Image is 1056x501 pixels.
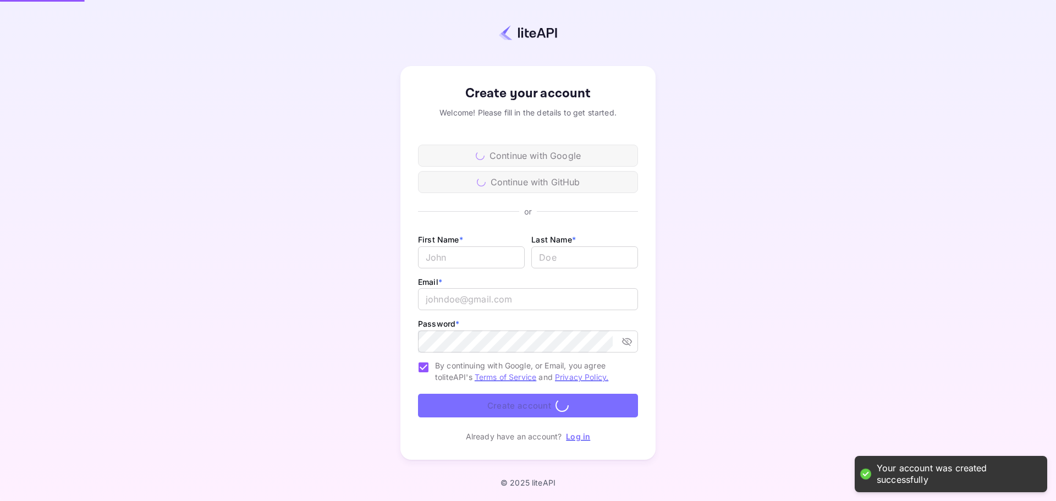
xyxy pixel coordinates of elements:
[418,319,459,328] label: Password
[418,84,638,103] div: Create your account
[418,107,638,118] div: Welcome! Please fill in the details to get started.
[418,235,463,244] label: First Name
[617,332,637,351] button: toggle password visibility
[877,463,1036,486] div: Your account was created successfully
[566,432,590,441] a: Log in
[418,288,638,310] input: johndoe@gmail.com
[418,171,638,193] div: Continue with GitHub
[501,478,555,487] p: © 2025 liteAPI
[466,431,562,442] p: Already have an account?
[531,246,638,268] input: Doe
[499,25,557,41] img: liteapi
[531,235,576,244] label: Last Name
[418,246,525,268] input: John
[418,277,442,287] label: Email
[555,372,608,382] a: Privacy Policy.
[435,360,629,383] span: By continuing with Google, or Email, you agree to liteAPI's and
[475,372,536,382] a: Terms of Service
[418,145,638,167] div: Continue with Google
